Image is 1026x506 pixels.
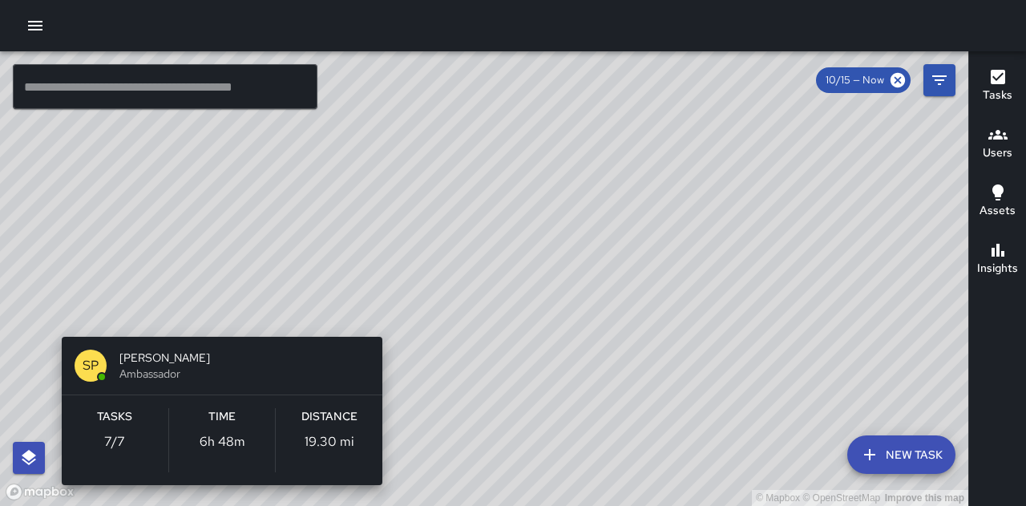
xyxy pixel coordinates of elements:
p: 6h 48m [200,432,245,451]
button: New Task [847,435,955,474]
button: Insights [969,231,1026,289]
p: 19.30 mi [305,432,354,451]
button: Tasks [969,58,1026,115]
h6: Tasks [97,408,132,426]
p: SP [83,356,99,375]
span: Ambassador [119,366,370,382]
button: SP[PERSON_NAME]AmbassadorTasks7/7Time6h 48mDistance19.30 mi [62,337,382,485]
h6: Tasks [983,87,1012,104]
span: [PERSON_NAME] [119,350,370,366]
button: Assets [969,173,1026,231]
span: 10/15 — Now [816,72,894,88]
h6: Users [983,144,1012,162]
p: 7 / 7 [104,432,125,451]
div: 10/15 — Now [816,67,911,93]
button: Filters [923,64,955,96]
h6: Distance [301,408,357,426]
h6: Assets [980,202,1016,220]
h6: Time [208,408,236,426]
h6: Insights [977,260,1018,277]
button: Users [969,115,1026,173]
